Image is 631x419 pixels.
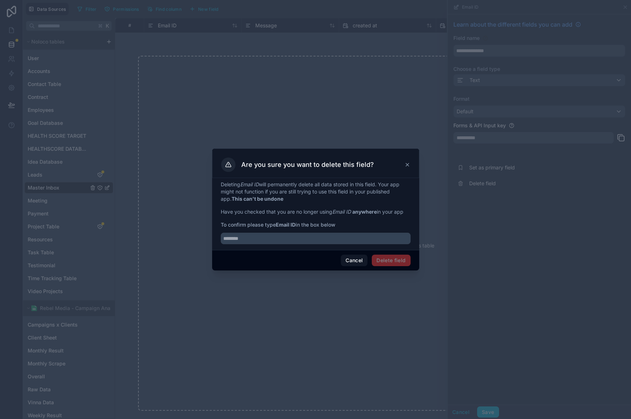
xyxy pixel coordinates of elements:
[221,208,411,215] p: Have you checked that you are no longer using in your app
[352,209,377,215] strong: anywhere
[341,255,367,266] button: Cancel
[221,181,411,202] p: Deleting will permanently delete all data stored in this field. Your app might not function if yo...
[240,181,259,187] em: Email ID
[241,160,374,169] h3: Are you sure you want to delete this field?
[232,196,283,202] strong: This can't be undone
[276,222,296,228] strong: Email ID
[221,221,411,228] span: To confirm please type in the box below
[332,209,351,215] em: Email ID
